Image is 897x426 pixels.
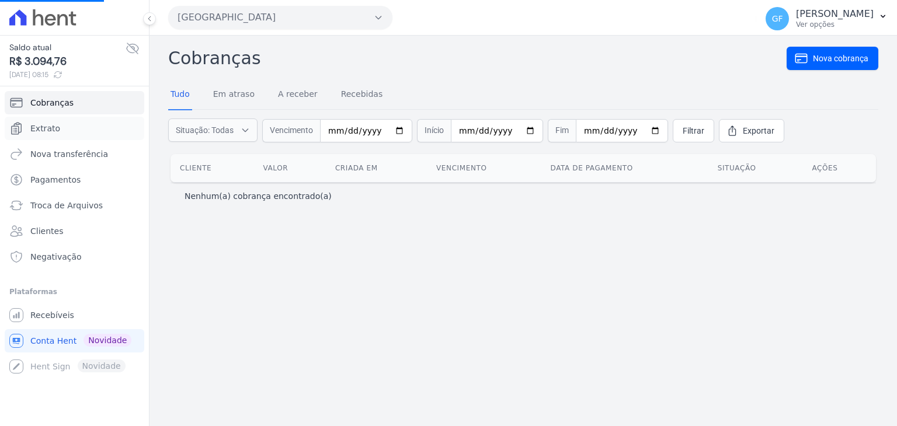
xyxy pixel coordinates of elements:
a: Nova cobrança [787,47,878,70]
button: [GEOGRAPHIC_DATA] [168,6,392,29]
p: [PERSON_NAME] [796,8,874,20]
span: Nova cobrança [813,53,868,64]
span: Pagamentos [30,174,81,186]
nav: Sidebar [9,91,140,378]
a: Cobranças [5,91,144,114]
th: Valor [254,154,326,182]
button: GF [PERSON_NAME] Ver opções [756,2,897,35]
span: R$ 3.094,76 [9,54,126,69]
h2: Cobranças [168,45,787,71]
span: Vencimento [262,119,320,142]
a: Conta Hent Novidade [5,329,144,352]
span: Situação: Todas [176,124,234,136]
p: Nenhum(a) cobrança encontrado(a) [185,190,332,202]
a: Extrato [5,117,144,140]
span: Troca de Arquivos [30,200,103,211]
a: Exportar [719,119,784,142]
span: Negativação [30,251,82,263]
th: Criada em [326,154,427,182]
span: Extrato [30,123,60,134]
span: Nova transferência [30,148,108,160]
th: Data de pagamento [541,154,708,182]
a: Recebidas [339,80,385,110]
span: Exportar [743,125,774,137]
a: Clientes [5,219,144,243]
th: Ações [802,154,876,182]
a: A receber [276,80,320,110]
a: Em atraso [211,80,257,110]
span: Recebíveis [30,309,74,321]
span: GF [772,15,783,23]
a: Nova transferência [5,142,144,166]
th: Situação [708,154,803,182]
a: Recebíveis [5,303,144,327]
a: Filtrar [673,119,714,142]
span: Clientes [30,225,63,237]
div: Plataformas [9,285,140,299]
span: Filtrar [683,125,704,137]
a: Tudo [168,80,192,110]
th: Cliente [171,154,254,182]
span: Conta Hent [30,335,77,347]
a: Negativação [5,245,144,268]
span: Cobranças [30,97,74,109]
span: Início [417,119,451,142]
a: Troca de Arquivos [5,194,144,217]
span: Fim [548,119,576,142]
th: Vencimento [427,154,541,182]
a: Pagamentos [5,168,144,191]
button: Situação: Todas [168,118,258,142]
p: Ver opções [796,20,874,29]
span: Novidade [84,334,131,347]
span: Saldo atual [9,41,126,54]
span: [DATE] 08:15 [9,69,126,80]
